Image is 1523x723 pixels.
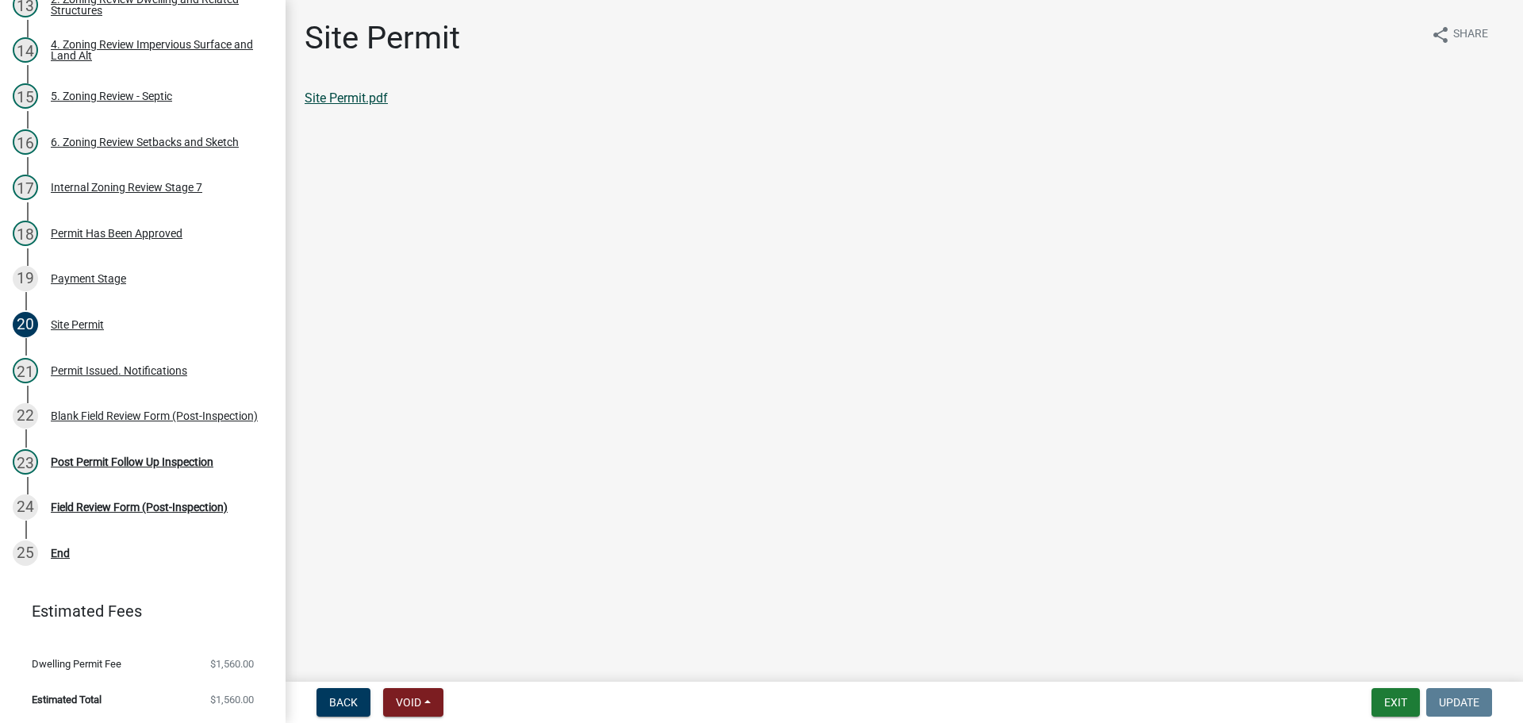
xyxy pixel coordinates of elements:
div: 25 [13,540,38,566]
button: Void [383,688,443,717]
span: Back [329,696,358,709]
div: 20 [13,312,38,337]
i: share [1431,25,1450,44]
button: Exit [1371,688,1420,717]
div: Internal Zoning Review Stage 7 [51,182,202,193]
div: Permit Has Been Approved [51,228,182,239]
h1: Site Permit [305,19,460,57]
div: 17 [13,175,38,200]
div: 15 [13,83,38,109]
div: Field Review Form (Post-Inspection) [51,502,228,513]
div: 16 [13,129,38,155]
div: 23 [13,449,38,475]
span: $1,560.00 [210,694,254,705]
span: Share [1453,25,1488,44]
span: Void [396,696,421,709]
button: shareShare [1418,19,1501,50]
div: Post Permit Follow Up Inspection [51,456,213,467]
div: 14 [13,37,38,63]
button: Update [1426,688,1492,717]
div: 21 [13,358,38,383]
div: 22 [13,403,38,429]
div: 6. Zoning Review Setbacks and Sketch [51,137,239,148]
div: 18 [13,221,38,246]
div: 4. Zoning Review Impervious Surface and Land Alt [51,39,260,61]
a: Estimated Fees [13,595,260,627]
div: Blank Field Review Form (Post-Inspection) [51,410,258,421]
a: Site Permit.pdf [305,90,388,106]
div: End [51,548,70,559]
div: Payment Stage [51,273,126,284]
span: Update [1439,696,1479,709]
span: $1,560.00 [210,659,254,669]
div: 19 [13,266,38,291]
span: Estimated Total [32,694,102,705]
div: Permit Issued. Notifications [51,365,187,376]
div: Site Permit [51,319,104,330]
span: Dwelling Permit Fee [32,659,121,669]
button: Back [316,688,370,717]
div: 5. Zoning Review - Septic [51,90,172,102]
div: 24 [13,494,38,520]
